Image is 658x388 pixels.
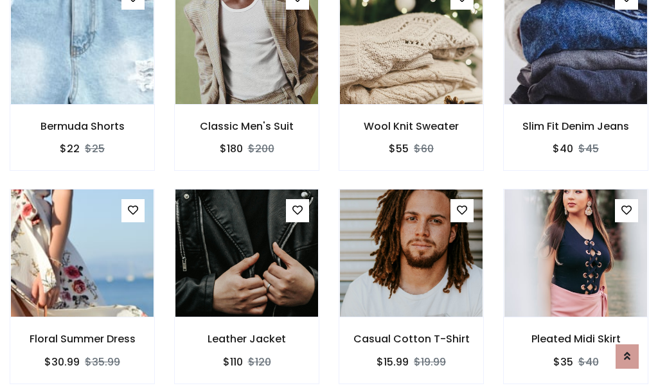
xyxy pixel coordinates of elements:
[414,355,446,369] del: $19.99
[377,356,409,368] h6: $15.99
[553,143,573,155] h6: $40
[504,120,648,132] h6: Slim Fit Denim Jeans
[10,333,154,345] h6: Floral Summer Dress
[10,120,154,132] h6: Bermuda Shorts
[248,355,271,369] del: $120
[389,143,409,155] h6: $55
[220,143,243,155] h6: $180
[85,141,105,156] del: $25
[578,141,599,156] del: $45
[414,141,434,156] del: $60
[578,355,599,369] del: $40
[44,356,80,368] h6: $30.99
[60,143,80,155] h6: $22
[339,120,483,132] h6: Wool Knit Sweater
[339,333,483,345] h6: Casual Cotton T-Shirt
[553,356,573,368] h6: $35
[85,355,120,369] del: $35.99
[248,141,274,156] del: $200
[175,120,319,132] h6: Classic Men's Suit
[504,333,648,345] h6: Pleated Midi Skirt
[175,333,319,345] h6: Leather Jacket
[223,356,243,368] h6: $110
